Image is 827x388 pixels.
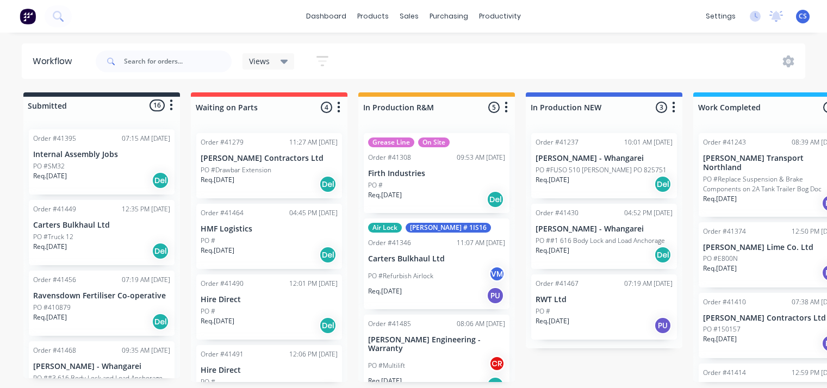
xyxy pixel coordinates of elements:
span: CS [799,11,807,21]
div: Order #41395 [33,134,76,143]
div: Air Lock[PERSON_NAME] # 1IS16Order #4134611:07 AM [DATE]Carters Bulkhaul LtdPO #Refurbish Airlock... [364,218,509,309]
div: Order #41467 [536,279,579,289]
p: PO #E800N [703,254,738,264]
div: Del [487,191,504,208]
div: 09:35 AM [DATE] [122,346,170,355]
div: 07:19 AM [DATE] [624,279,673,289]
p: Carters Bulkhaul Ltd [368,254,505,264]
div: Order #4123710:01 AM [DATE][PERSON_NAME] - WhangareiPO #FUSO 510 [PERSON_NAME] PO 825751Req.[DATE... [531,133,677,198]
div: Order #41490 [201,279,244,289]
div: Air Lock [368,223,402,233]
div: 08:06 AM [DATE] [457,319,505,329]
div: Order #41279 [201,137,244,147]
div: Del [152,172,169,189]
p: PO #410879 [33,303,71,312]
div: Workflow [33,55,77,68]
p: Hire Direct [201,295,338,304]
div: Del [654,176,671,193]
p: PO #Refurbish Airlock [368,271,433,281]
p: Hire Direct [201,366,338,375]
p: [PERSON_NAME] - Whangarei [536,154,673,163]
p: Req. [DATE] [536,175,569,185]
p: Internal Assembly Jobs [33,150,170,159]
div: Order #41449 [33,204,76,214]
div: Grease LineOn SiteOrder #4130809:53 AM [DATE]Firth IndustriesPO #Req.[DATE]Del [364,133,509,213]
p: RWT Ltd [536,295,673,304]
div: Order #41491 [201,349,244,359]
p: PO # [201,236,215,246]
div: 12:06 PM [DATE] [289,349,338,359]
p: HMF Logistics [201,224,338,234]
p: PO ##1 616 Body Lock and Load Anchorage [536,236,665,246]
p: [PERSON_NAME] - Whangarei [536,224,673,234]
a: dashboard [301,8,352,24]
div: Order #41243 [703,137,746,147]
div: Order #4146404:45 PM [DATE]HMF LogisticsPO #Req.[DATE]Del [196,204,342,269]
div: 09:53 AM [DATE] [457,153,505,162]
div: [PERSON_NAME] # 1IS16 [406,223,491,233]
div: Order #41346 [368,238,411,248]
div: Grease Line [368,137,414,147]
div: Order #4145607:19 AM [DATE]Ravensdown Fertiliser Co-operativePO #410879Req.[DATE]Del [29,271,175,336]
div: settings [700,8,741,24]
p: Req. [DATE] [201,316,234,326]
div: Del [152,313,169,330]
p: Req. [DATE] [368,286,402,296]
div: Del [152,242,169,260]
p: PO # [201,306,215,316]
div: 10:01 AM [DATE] [624,137,673,147]
p: PO #Multilift [368,361,405,371]
p: Req. [DATE] [368,376,402,386]
p: [PERSON_NAME] Engineering - Warranty [368,335,505,354]
input: Search for orders... [124,51,232,72]
div: 07:15 AM [DATE] [122,134,170,143]
p: Req. [DATE] [703,334,737,344]
p: Req. [DATE] [201,246,234,255]
div: VM [489,266,505,282]
p: Firth Industries [368,169,505,178]
div: PU [487,287,504,304]
p: [PERSON_NAME] Contractors Ltd [201,154,338,163]
div: 07:19 AM [DATE] [122,275,170,285]
div: Order #41237 [536,137,579,147]
div: Order #41485 [368,319,411,329]
div: Order #4127911:27 AM [DATE][PERSON_NAME] Contractors LtdPO #Drawbar ExtensionReq.[DATE]Del [196,133,342,198]
div: Del [319,317,337,334]
p: [PERSON_NAME] - Whangarei [33,362,170,371]
div: PU [654,317,671,334]
span: Views [249,55,270,67]
p: PO #150157 [703,324,741,334]
div: Del [654,246,671,264]
div: 11:27 AM [DATE] [289,137,338,147]
div: sales [394,8,424,24]
p: PO #SM32 [33,161,65,171]
div: On Site [418,137,450,147]
p: Req. [DATE] [703,194,737,204]
div: products [352,8,394,24]
p: PO # [201,377,215,387]
div: purchasing [424,8,474,24]
div: 12:01 PM [DATE] [289,279,338,289]
p: Req. [DATE] [536,246,569,255]
div: Order #41468 [33,346,76,355]
p: Req. [DATE] [536,316,569,326]
div: Order #4146707:19 AM [DATE]RWT LtdPO #Req.[DATE]PU [531,274,677,340]
div: Order #4143004:52 PM [DATE][PERSON_NAME] - WhangareiPO ##1 616 Body Lock and Load AnchorageReq.[D... [531,204,677,269]
div: Order #41374 [703,227,746,236]
div: 12:35 PM [DATE] [122,204,170,214]
p: Ravensdown Fertiliser Co-operative [33,291,170,301]
p: PO #Truck 12 [33,232,73,242]
div: Order #41308 [368,153,411,162]
div: Order #41414 [703,368,746,378]
div: productivity [474,8,526,24]
p: Req. [DATE] [201,175,234,185]
div: CR [489,355,505,372]
div: Order #41430 [536,208,579,218]
div: Del [319,246,337,264]
img: Factory [20,8,36,24]
p: Req. [DATE] [33,312,67,322]
div: Order #41410 [703,297,746,307]
div: Order #41464 [201,208,244,218]
p: Req. [DATE] [368,190,402,200]
p: Req. [DATE] [33,242,67,252]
